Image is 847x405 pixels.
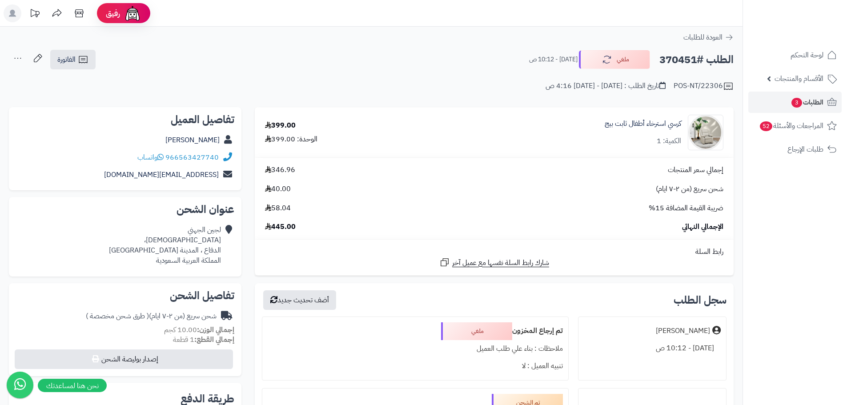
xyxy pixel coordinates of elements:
[512,325,563,336] b: تم إرجاع المخزون
[86,311,217,321] div: شحن سريع (من ٢-٧ ايام)
[109,225,221,265] div: لجين الجهني [DEMOGRAPHIC_DATA]، الدفاع ، المدينة [GEOGRAPHIC_DATA] المملكة العربية السعودية
[775,72,823,85] span: الأقسام والمنتجات
[656,184,723,194] span: شحن سريع (من ٢-٧ ايام)
[584,340,721,357] div: [DATE] - 10:12 ص
[16,204,234,215] h2: عنوان الشحن
[194,334,234,345] strong: إجمالي القطع:
[759,120,823,132] span: المراجعات والأسئلة
[265,134,317,144] div: الوحدة: 399.00
[16,290,234,301] h2: تفاصيل الشحن
[656,326,710,336] div: [PERSON_NAME]
[24,4,46,24] a: تحديثات المنصة
[529,55,578,64] small: [DATE] - 10:12 ص
[748,92,842,113] a: الطلبات3
[265,222,296,232] span: 445.00
[668,165,723,175] span: إجمالي سعر المنتجات
[104,169,219,180] a: [EMAIL_ADDRESS][DOMAIN_NAME]
[441,322,512,340] div: ملغي
[683,32,734,43] a: العودة للطلبات
[265,165,295,175] span: 346.96
[748,44,842,66] a: لوحة التحكم
[659,51,734,69] h2: الطلب #370451
[106,8,120,19] span: رفيق
[683,32,723,43] span: العودة للطلبات
[674,81,734,92] div: POS-NT/22306
[791,97,803,108] span: 3
[50,50,96,69] a: الفاتورة
[791,96,823,108] span: الطلبات
[452,258,549,268] span: شارك رابط السلة نفسها مع عميل آخر
[164,325,234,335] small: 10.00 كجم
[748,139,842,160] a: طلبات الإرجاع
[57,54,76,65] span: الفاتورة
[265,120,296,131] div: 399.00
[787,143,823,156] span: طلبات الإرجاع
[682,222,723,232] span: الإجمالي النهائي
[439,257,549,268] a: شارك رابط السلة نفسها مع عميل آخر
[181,393,234,404] h2: طريقة الدفع
[265,184,291,194] span: 40.00
[657,136,681,146] div: الكمية: 1
[748,115,842,136] a: المراجعات والأسئلة52
[165,152,219,163] a: 966563427740
[137,152,164,163] a: واتساب
[787,7,839,26] img: logo-2.png
[258,247,730,257] div: رابط السلة
[791,49,823,61] span: لوحة التحكم
[605,119,681,129] a: كرسي استرخاء أطفال ثابت بيج
[674,295,727,305] h3: سجل الطلب
[759,121,773,132] span: 52
[15,349,233,369] button: إصدار بوليصة الشحن
[579,50,650,69] button: ملغي
[546,81,666,91] div: تاريخ الطلب : [DATE] - [DATE] 4:16 ص
[173,334,234,345] small: 1 قطعة
[197,325,234,335] strong: إجمالي الوزن:
[124,4,141,22] img: ai-face.png
[265,203,291,213] span: 58.04
[86,311,149,321] span: ( طرق شحن مخصصة )
[268,357,562,375] div: تنبيه العميل : لا
[263,290,336,310] button: أضف تحديث جديد
[16,114,234,125] h2: تفاصيل العميل
[268,340,562,357] div: ملاحظات : بناء علي طلب العميل
[165,135,220,145] a: [PERSON_NAME]
[688,115,723,150] img: 1750229818-1-90x90.jpg
[649,203,723,213] span: ضريبة القيمة المضافة 15%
